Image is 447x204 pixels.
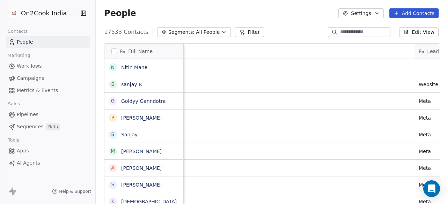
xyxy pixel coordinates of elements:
div: m [111,148,115,155]
a: SequencesBeta [6,121,90,133]
span: People [104,8,136,18]
a: Metrics & Events [6,85,90,96]
span: Help & Support [59,189,91,194]
div: P [111,114,114,121]
a: Goldyy Ganndotra [121,98,166,104]
span: Sales [5,99,23,109]
a: [PERSON_NAME] [121,165,162,171]
button: Edit View [399,27,439,37]
span: Workflows [17,62,42,70]
span: Pipelines [17,111,38,118]
span: Segments: [168,29,195,36]
a: Apps [6,145,90,157]
a: AI Agents [6,157,90,169]
span: Marketing [5,50,33,61]
button: Settings [338,8,383,18]
div: N [111,64,115,71]
div: G [111,97,115,105]
span: AI Agents [17,159,40,167]
span: People [17,38,33,46]
span: All People [196,29,220,36]
span: 17533 Contacts [104,28,148,36]
div: Full Name [104,44,183,59]
span: On2Cook India Pvt. Ltd. [21,9,79,18]
a: sanjay R [121,82,142,87]
div: S [111,181,115,188]
a: Sanjay [121,132,138,137]
button: On2Cook India Pvt. Ltd. [8,7,75,19]
div: s [111,81,115,88]
button: Add Contacts [389,8,439,18]
a: [PERSON_NAME] [121,182,162,188]
div: S [111,131,115,138]
a: [PERSON_NAME] [121,115,162,121]
span: Sequences [17,123,43,130]
img: on2cook%20logo-04%20copy.jpg [10,9,18,17]
a: Pipelines [6,109,90,120]
div: Open Intercom Messenger [423,180,440,197]
span: Metrics & Events [17,87,58,94]
span: Full Name [128,48,153,55]
span: Campaigns [17,75,44,82]
a: Campaigns [6,73,90,84]
span: Apps [17,147,29,154]
a: Workflows [6,60,90,72]
a: People [6,36,90,48]
a: Help & Support [52,189,91,194]
span: Contacts [5,26,31,37]
a: Nitin Mane [121,65,147,70]
a: [PERSON_NAME] [121,149,162,154]
button: Filter [235,27,264,37]
div: A [111,164,115,172]
span: Beta [46,123,60,130]
span: Tools [5,135,22,145]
